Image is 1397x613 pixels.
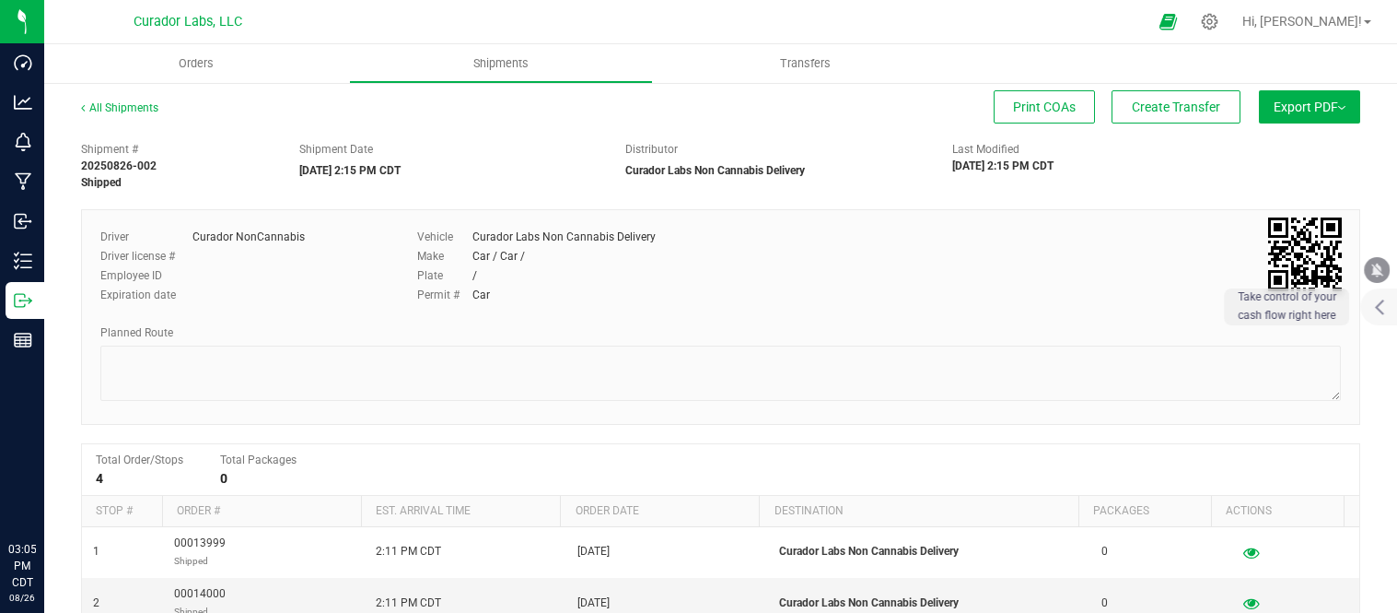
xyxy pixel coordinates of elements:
inline-svg: Dashboard [14,53,32,72]
span: Shipment # [81,141,272,158]
button: Print COAs [994,90,1095,124]
span: 1 [93,543,99,560]
inline-svg: Inventory [14,252,32,270]
label: Last Modified [952,141,1019,158]
strong: 0 [220,471,227,486]
label: Permit # [417,287,472,303]
div: Curador NonCannabis [192,229,305,245]
span: Curador Labs, LLC [134,14,242,29]
label: Shipment Date [299,141,373,158]
inline-svg: Inbound [14,212,32,230]
span: 2 [93,595,99,612]
p: Curador Labs Non Cannabis Delivery [779,595,1079,612]
button: Create Transfer [1112,90,1240,124]
label: Plate [417,267,472,284]
span: 2:11 PM CDT [376,543,441,560]
label: Driver [100,229,192,245]
img: Scan me! [1268,218,1342,291]
label: Expiration date [100,287,192,303]
inline-svg: Reports [14,331,32,349]
div: Manage settings [1198,13,1221,30]
strong: Shipped [81,176,122,189]
th: Packages [1078,496,1211,527]
strong: 4 [96,471,103,486]
div: Car [472,287,490,303]
a: All Shipments [81,101,158,114]
inline-svg: Monitoring [14,133,32,151]
label: Employee ID [100,267,192,284]
p: 08/26 [8,591,36,605]
span: Total Order/Stops [96,454,183,466]
inline-svg: Outbound [14,291,32,310]
iframe: Resource center unread badge [54,463,76,485]
qrcode: 20250826-002 [1268,218,1342,291]
span: 0 [1101,595,1108,612]
span: Print COAs [1013,100,1076,114]
p: Curador Labs Non Cannabis Delivery [779,543,1079,560]
span: Transfers [755,55,856,72]
div: Car / Car / [472,248,525,265]
div: / [472,267,477,284]
button: Export PDF [1259,90,1360,124]
label: Make [417,248,472,265]
span: Create Transfer [1132,100,1220,114]
inline-svg: Analytics [14,93,32,112]
strong: [DATE] 2:15 PM CDT [299,164,401,177]
strong: [DATE] 2:15 PM CDT [952,159,1054,172]
span: 0 [1101,543,1108,560]
span: Hi, [PERSON_NAME]! [1242,14,1362,29]
th: Actions [1211,496,1344,527]
th: Order date [560,496,759,527]
span: Total Packages [220,454,297,466]
a: Shipments [349,44,654,83]
span: [DATE] [577,595,610,612]
span: Shipments [448,55,553,72]
span: Planned Route [100,326,173,339]
p: Shipped [174,552,226,570]
div: Curador Labs Non Cannabis Delivery [472,229,656,245]
th: Destination [759,496,1077,527]
label: Driver license # [100,248,192,265]
a: Orders [44,44,349,83]
span: 00013999 [174,535,226,570]
span: Open Ecommerce Menu [1147,4,1189,40]
strong: Curador Labs Non Cannabis Delivery [625,164,805,177]
th: Est. arrival time [361,496,560,527]
inline-svg: Manufacturing [14,172,32,191]
strong: 20250826-002 [81,159,157,172]
span: Orders [154,55,239,72]
th: Stop # [82,496,162,527]
a: Transfers [653,44,958,83]
iframe: Resource center [18,466,74,521]
span: [DATE] [577,543,610,560]
label: Distributor [625,141,678,158]
span: Export PDF [1274,100,1345,114]
span: 2:11 PM CDT [376,595,441,612]
p: 03:05 PM CDT [8,541,36,591]
label: Vehicle [417,229,472,245]
th: Order # [162,496,361,527]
